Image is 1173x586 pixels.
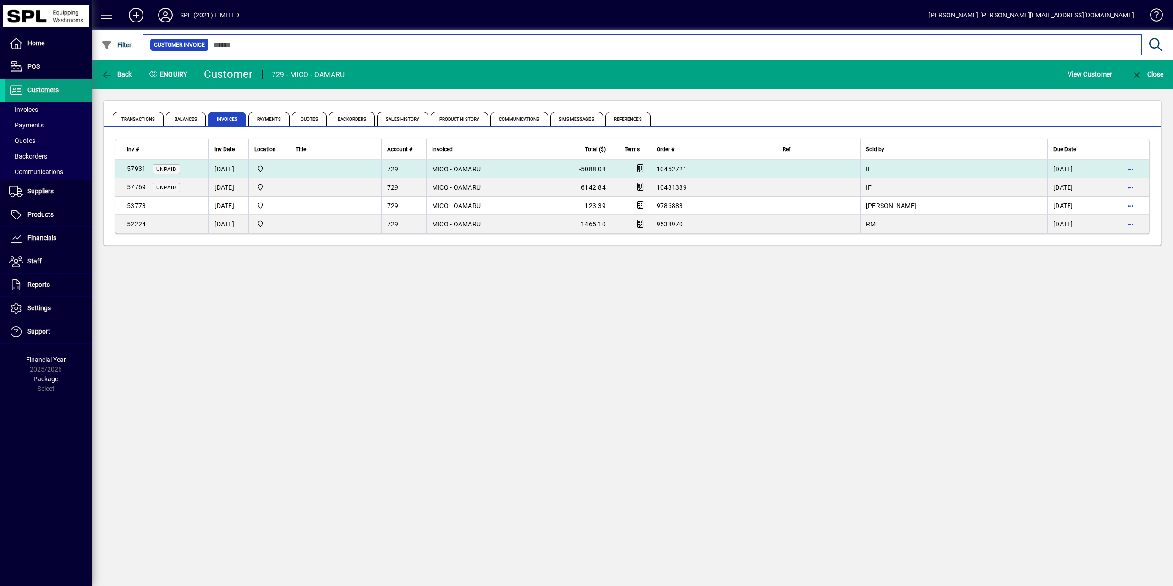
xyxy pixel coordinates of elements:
[1053,144,1076,154] span: Due Date
[5,297,92,320] a: Settings
[1123,198,1138,213] button: More options
[1047,160,1090,178] td: [DATE]
[5,32,92,55] a: Home
[866,165,872,173] span: IF
[866,144,884,154] span: Sold by
[5,320,92,343] a: Support
[127,144,139,154] span: Inv #
[99,66,134,82] button: Back
[27,328,50,335] span: Support
[99,37,134,53] button: Filter
[1122,66,1173,82] app-page-header-button: Close enquiry
[204,67,253,82] div: Customer
[387,144,412,154] span: Account #
[5,117,92,133] a: Payments
[208,178,248,197] td: [DATE]
[156,166,176,172] span: Unpaid
[27,234,56,241] span: Financials
[5,102,92,117] a: Invoices
[564,215,619,233] td: 1465.10
[432,220,481,228] span: MICO - OAMARU
[27,304,51,312] span: Settings
[101,71,132,78] span: Back
[1129,66,1166,82] button: Close
[928,8,1134,22] div: [PERSON_NAME] [PERSON_NAME][EMAIL_ADDRESS][DOMAIN_NAME]
[296,144,306,154] span: Title
[866,184,872,191] span: IF
[208,112,246,126] span: Invoices
[113,112,164,126] span: Transactions
[5,250,92,273] a: Staff
[9,168,63,175] span: Communications
[564,178,619,197] td: 6142.84
[657,144,771,154] div: Order #
[5,180,92,203] a: Suppliers
[127,144,180,154] div: Inv #
[432,144,558,154] div: Invoiced
[387,202,399,209] span: 729
[1143,2,1162,32] a: Knowledge Base
[377,112,428,126] span: Sales History
[657,184,687,191] span: 10431389
[27,63,40,70] span: POS
[254,144,276,154] span: Location
[866,144,1042,154] div: Sold by
[783,144,855,154] div: Ref
[142,67,197,82] div: Enquiry
[180,8,239,22] div: SPL (2021) LIMITED
[1047,178,1090,197] td: [DATE]
[248,112,290,126] span: Payments
[292,112,327,126] span: Quotes
[432,202,481,209] span: MICO - OAMARU
[387,165,399,173] span: 729
[866,220,876,228] span: RM
[1065,66,1114,82] button: View Customer
[866,202,916,209] span: [PERSON_NAME]
[9,137,35,144] span: Quotes
[26,356,66,363] span: Financial Year
[254,182,284,192] span: SPL (2021) Limited
[27,86,59,93] span: Customers
[1123,217,1138,231] button: More options
[657,165,687,173] span: 10452721
[1068,67,1112,82] span: View Customer
[254,201,284,211] span: SPL (2021) Limited
[585,144,606,154] span: Total ($)
[121,7,151,23] button: Add
[1123,162,1138,176] button: More options
[432,165,481,173] span: MICO - OAMARU
[490,112,548,126] span: Communications
[783,144,790,154] span: Ref
[605,112,651,126] span: References
[254,164,284,174] span: SPL (2021) Limited
[387,184,399,191] span: 729
[9,121,44,129] span: Payments
[127,165,146,172] span: 57931
[154,40,205,49] span: Customer Invoice
[214,144,235,154] span: Inv Date
[296,144,376,154] div: Title
[127,183,146,191] span: 57769
[657,144,674,154] span: Order #
[166,112,206,126] span: Balances
[33,375,58,383] span: Package
[27,257,42,265] span: Staff
[550,112,603,126] span: SMS Messages
[208,197,248,215] td: [DATE]
[657,220,683,228] span: 9538970
[432,144,453,154] span: Invoiced
[387,220,399,228] span: 729
[564,197,619,215] td: 123.39
[5,203,92,226] a: Products
[657,202,683,209] span: 9786883
[1047,197,1090,215] td: [DATE]
[432,184,481,191] span: MICO - OAMARU
[1053,144,1084,154] div: Due Date
[101,41,132,49] span: Filter
[151,7,180,23] button: Profile
[5,55,92,78] a: POS
[1131,71,1163,78] span: Close
[27,211,54,218] span: Products
[431,112,488,126] span: Product History
[329,112,375,126] span: Backorders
